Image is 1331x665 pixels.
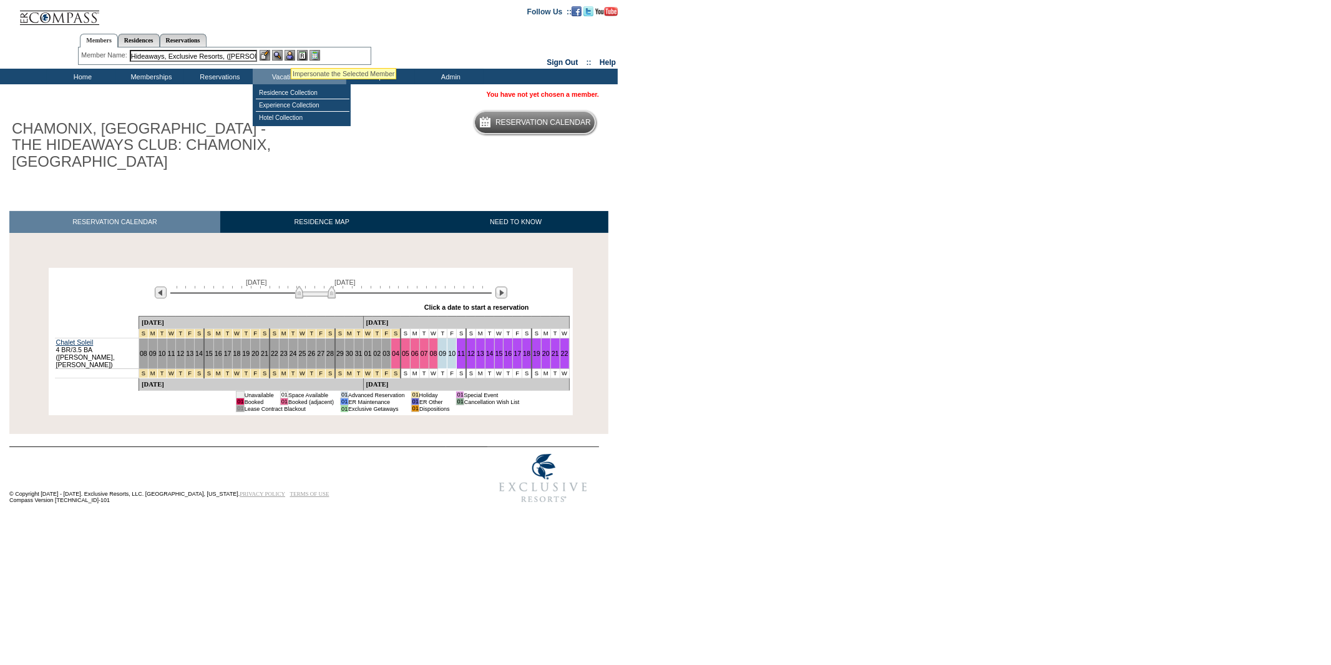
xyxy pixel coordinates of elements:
td: T [419,369,429,378]
td: Spring Break Wk 3 2026 [316,329,326,338]
td: 01 [411,392,419,398]
td: F [447,369,457,378]
img: Exclusive Resorts [487,447,599,510]
a: 24 [290,350,297,357]
img: Next [495,287,507,298]
a: 12 [467,350,475,357]
td: ER Maintenance [348,398,405,405]
a: 19 [533,350,540,357]
img: Impersonate [285,50,295,61]
td: W [560,369,569,378]
span: You have not yet chosen a member. [487,91,599,98]
td: 01 [280,392,288,398]
td: Spring Break Wk 2 2026 [204,369,213,378]
td: Spring Break Wk 1 2026 [167,329,176,338]
a: 01 [364,350,372,357]
td: Memberships [115,69,184,84]
a: 11 [457,350,465,357]
a: 12 [177,350,184,357]
a: Follow us on Twitter [583,7,593,14]
td: [DATE] [139,317,363,329]
td: Unavailable [244,392,274,398]
td: S [522,369,532,378]
td: Spring Break Wk 4 2026 [373,329,382,338]
td: Spring Break Wk 2 2026 [213,369,223,378]
img: Follow us on Twitter [583,6,593,16]
a: 02 [373,350,381,357]
td: Spring Break Wk 1 2026 [176,329,185,338]
a: 22 [271,350,278,357]
td: Spring Break Wk 2 2026 [213,329,223,338]
td: Spring Break Wk 2 2026 [232,369,241,378]
td: Spring Break Wk 4 2026 [363,329,373,338]
a: 15 [495,350,503,357]
td: Reservations [184,69,253,84]
td: Booked [244,398,274,405]
td: Spring Break Wk 3 2026 [307,369,316,378]
td: Spring Break Wk 3 2026 [316,369,326,378]
td: Spring Break Wk 3 2026 [288,369,298,378]
a: 17 [514,350,521,357]
td: T [550,329,560,338]
td: Spring Break Wk 2 2026 [241,369,251,378]
div: Click a date to start a reservation [424,303,529,311]
a: 16 [215,350,222,357]
a: 30 [346,350,353,357]
img: Become our fan on Facebook [572,6,582,16]
a: 10 [448,350,456,357]
td: Experience Collection [256,99,349,112]
a: 17 [224,350,232,357]
td: Spring Break Wk 1 2026 [157,369,167,378]
td: Special Event [464,392,519,398]
a: PRIVACY POLICY [240,491,285,497]
td: S [532,329,541,338]
span: :: [587,58,592,67]
td: W [494,329,504,338]
h1: CHAMONIX, [GEOGRAPHIC_DATA] - THE HIDEAWAYS CLUB: CHAMONIX, [GEOGRAPHIC_DATA] [9,118,289,172]
a: 04 [392,350,399,357]
a: 06 [411,350,419,357]
td: Spring Break Wk 4 2026 [335,369,344,378]
a: 26 [308,350,315,357]
td: Spring Break Wk 2 2026 [232,329,241,338]
td: Spring Break Wk 3 2026 [326,369,335,378]
td: T [550,369,560,378]
td: Spring Break Wk 3 2026 [270,329,279,338]
img: Subscribe to our YouTube Channel [595,7,618,16]
td: S [466,369,475,378]
a: 14 [195,350,203,357]
td: Spring Break Wk 2 2026 [251,329,260,338]
td: 01 [280,398,288,405]
td: Hotel Collection [256,112,349,124]
a: Sign Out [547,58,578,67]
td: 01 [236,392,244,398]
div: Member Name: [81,50,129,61]
td: S [522,329,532,338]
a: Chalet Soleil [56,338,94,346]
td: Spring Break Wk 3 2026 [298,369,307,378]
a: 08 [140,350,147,357]
td: Spring Break Wk 4 2026 [354,329,363,338]
img: b_calculator.gif [310,50,320,61]
a: Subscribe to our YouTube Channel [595,7,618,14]
td: T [438,369,447,378]
a: 13 [477,350,484,357]
td: Spring Break Wk 1 2026 [167,369,176,378]
img: Reservations [297,50,308,61]
td: 01 [341,398,348,405]
td: M [410,329,419,338]
a: 21 [552,350,559,357]
td: M [541,369,550,378]
td: W [560,329,569,338]
td: M [475,369,485,378]
img: b_edit.gif [260,50,270,61]
td: Spring Break Wk 4 2026 [391,329,401,338]
td: Dispositions [419,405,450,412]
td: Spring Break Wk 4 2026 [382,329,391,338]
td: [DATE] [363,378,569,391]
a: 25 [299,350,306,357]
td: Spring Break Wk 3 2026 [326,329,335,338]
td: 01 [236,398,244,405]
td: [DATE] [363,317,569,329]
td: Space Available [288,392,334,398]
